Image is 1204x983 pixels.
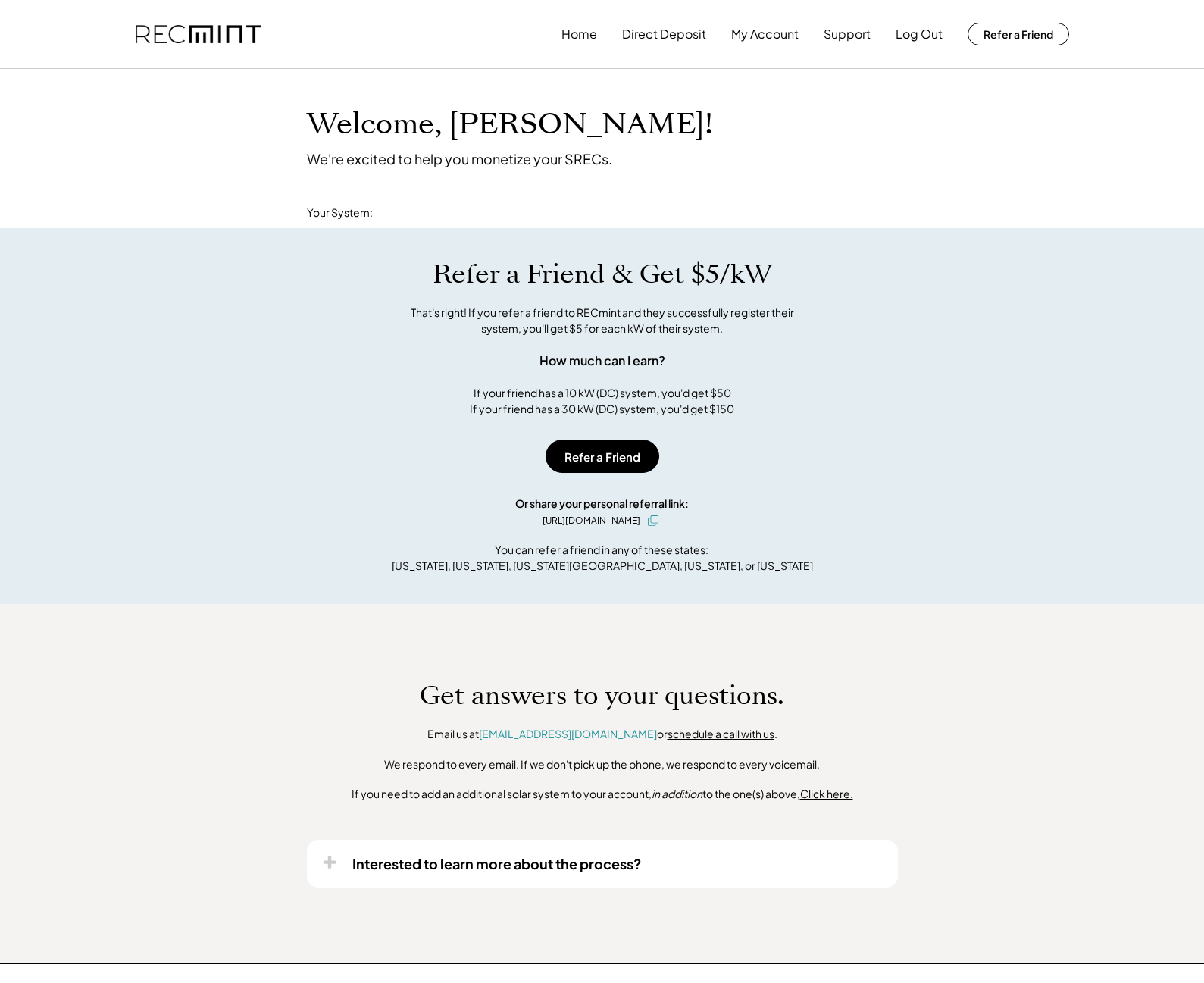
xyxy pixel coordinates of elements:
div: How much can I earn? [539,352,665,370]
button: Log Out [896,19,943,49]
div: We respond to every email. If we don't pick up the phone, we respond to every voicemail. [384,757,820,772]
button: click to copy [644,512,662,530]
div: If you need to add an additional solar system to your account, to the one(s) above, [352,787,853,802]
button: Support [824,19,871,49]
button: Refer a Friend [546,440,659,473]
h1: Welcome, [PERSON_NAME]! [307,107,713,142]
div: Interested to learn more about the process? [352,855,642,872]
div: Your System: [307,205,373,221]
img: recmint-logotype%403x.png [136,25,261,44]
div: You can refer a friend in any of these states: [US_STATE], [US_STATE], [US_STATE][GEOGRAPHIC_DATA... [392,542,813,574]
div: We're excited to help you monetize your SRECs. [307,150,612,167]
em: in addition [652,787,702,800]
u: Click here. [800,787,853,800]
h1: Refer a Friend & Get $5/kW [433,258,772,290]
button: My Account [731,19,799,49]
div: If your friend has a 10 kW (DC) system, you'd get $50 If your friend has a 30 kW (DC) system, you... [470,385,734,417]
button: Refer a Friend [968,23,1069,45]
button: Home [561,19,597,49]
button: Direct Deposit [622,19,706,49]
h1: Get answers to your questions. [420,680,784,712]
div: Email us at or . [427,727,777,742]
a: schedule a call with us [668,727,774,740]
div: [URL][DOMAIN_NAME] [543,514,640,528]
div: That's right! If you refer a friend to RECmint and they successfully register their system, you'l... [394,305,811,337]
div: Or share your personal referral link: [515,496,689,512]
a: [EMAIL_ADDRESS][DOMAIN_NAME] [479,727,657,740]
